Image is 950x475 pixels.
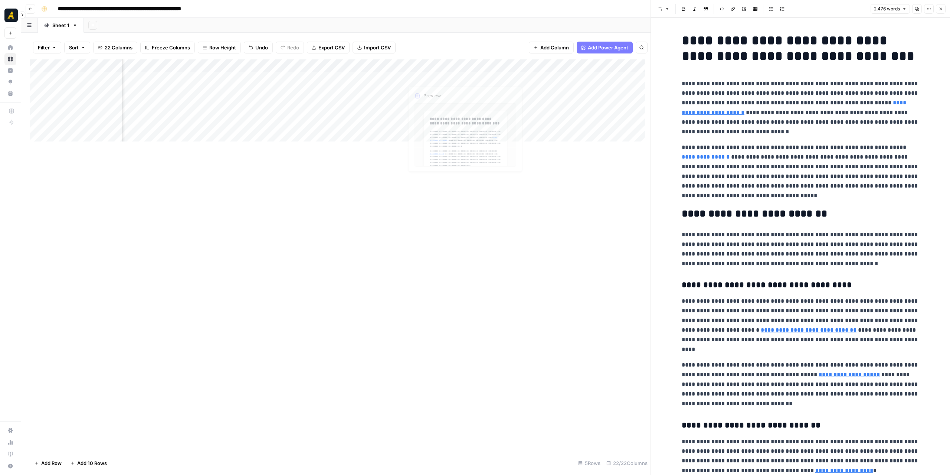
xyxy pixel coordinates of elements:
span: Add Column [540,44,569,51]
span: Import CSV [364,44,391,51]
button: 22 Columns [93,42,137,53]
img: Marketers in Demand Logo [4,9,18,22]
button: Redo [276,42,304,53]
button: Help + Support [4,460,16,472]
button: Freeze Columns [140,42,195,53]
button: Import CSV [353,42,396,53]
button: Add Power Agent [577,42,633,53]
span: Redo [287,44,299,51]
a: Learning Hub [4,448,16,460]
button: 2.476 words [871,4,910,14]
button: Undo [244,42,273,53]
a: Sheet 1 [38,18,84,33]
button: Export CSV [307,42,350,53]
div: 22/22 Columns [603,457,651,469]
span: Filter [38,44,50,51]
span: Add Row [41,459,62,467]
span: Sort [69,44,79,51]
span: Export CSV [318,44,345,51]
span: Add Power Agent [588,44,628,51]
button: Filter [33,42,61,53]
button: Sort [64,42,90,53]
a: Opportunities [4,76,16,88]
span: Freeze Columns [152,44,190,51]
div: Sheet 1 [52,22,69,29]
a: Browse [4,53,16,65]
div: 5 Rows [575,457,603,469]
a: Usage [4,436,16,448]
button: Row Height [198,42,241,53]
a: Your Data [4,88,16,100]
button: Add Column [529,42,574,53]
a: Insights [4,65,16,77]
button: Add Row [30,457,66,469]
span: Undo [255,44,268,51]
button: Add 10 Rows [66,457,111,469]
button: Workspace: Marketers in Demand [4,6,16,25]
span: Row Height [209,44,236,51]
span: Add 10 Rows [77,459,107,467]
a: Settings [4,424,16,436]
a: Home [4,42,16,53]
span: 22 Columns [105,44,132,51]
span: 2.476 words [874,6,900,12]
